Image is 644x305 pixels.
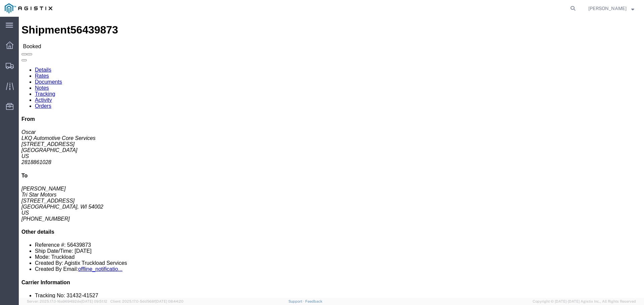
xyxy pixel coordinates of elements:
[588,5,627,12] span: Alexander Baetens
[110,299,183,303] span: Client: 2025.17.0-5dd568f
[305,299,322,303] a: Feedback
[533,299,636,304] span: Copyright © [DATE]-[DATE] Agistix Inc., All Rights Reserved
[27,299,107,303] span: Server: 2025.17.0-16a969492de
[155,299,183,303] span: [DATE] 08:44:20
[81,299,107,303] span: [DATE] 09:51:12
[588,4,635,12] button: [PERSON_NAME]
[5,3,52,13] img: logo
[288,299,305,303] a: Support
[19,17,644,298] iframe: FS Legacy Container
